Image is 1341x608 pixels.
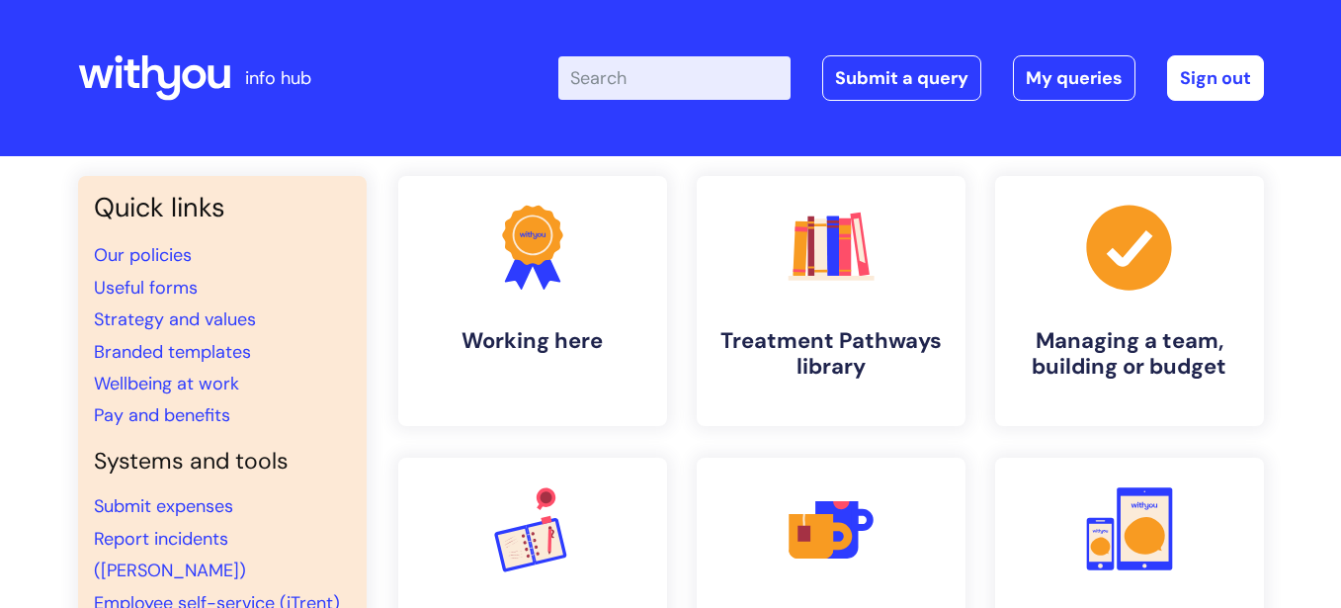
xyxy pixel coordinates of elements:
h4: Managing a team, building or budget [1011,328,1248,381]
a: Sign out [1167,55,1264,101]
h4: Systems and tools [94,448,351,476]
a: Report incidents ([PERSON_NAME]) [94,527,246,582]
div: | - [558,55,1264,101]
a: My queries [1013,55,1135,101]
a: Submit expenses [94,494,233,518]
a: Wellbeing at work [94,372,239,395]
input: Search [558,56,791,100]
a: Pay and benefits [94,403,230,427]
a: Strategy and values [94,307,256,331]
a: Treatment Pathways library [697,176,965,426]
a: Useful forms [94,276,198,300]
h4: Treatment Pathways library [712,328,950,381]
a: Our policies [94,243,192,267]
a: Submit a query [822,55,981,101]
a: Branded templates [94,340,251,364]
a: Working here [398,176,667,426]
h3: Quick links [94,192,351,223]
a: Managing a team, building or budget [995,176,1264,426]
h4: Working here [414,328,651,354]
p: info hub [245,62,311,94]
